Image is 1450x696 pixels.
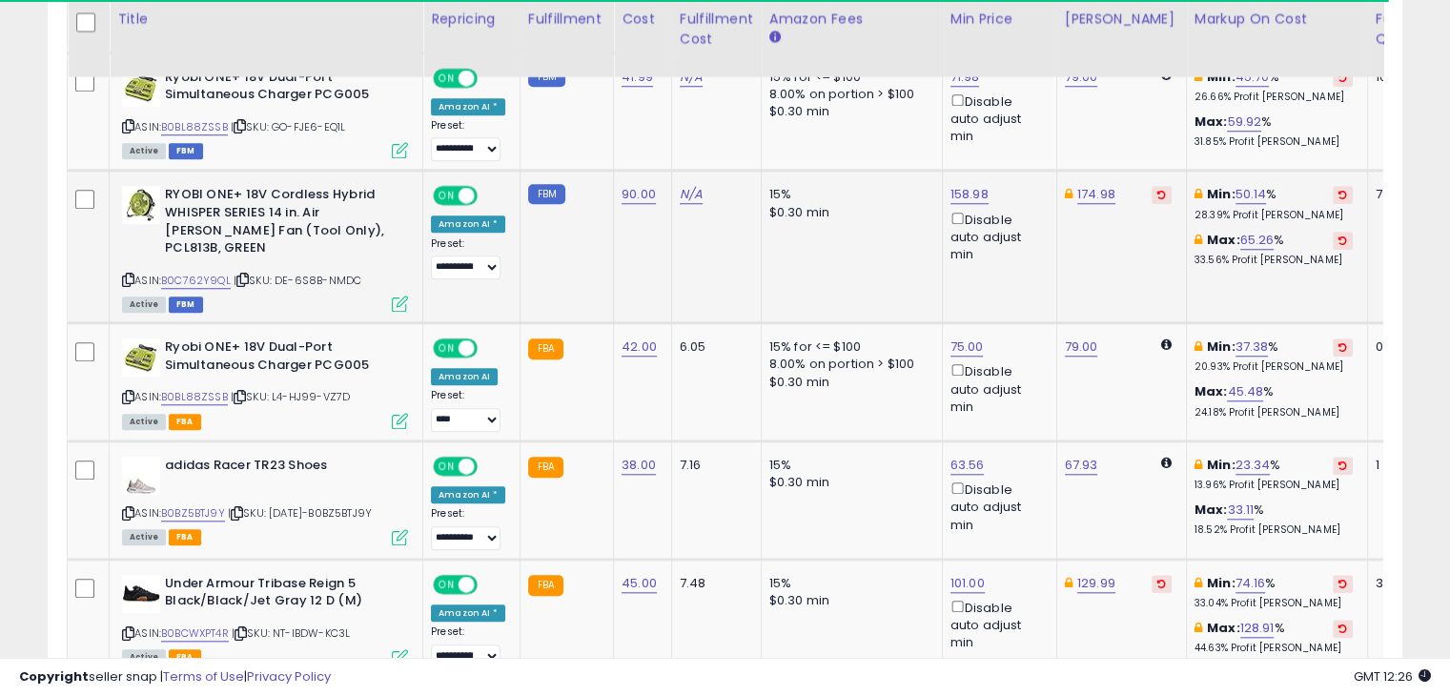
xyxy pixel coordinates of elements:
[1227,382,1263,401] a: 45.48
[528,457,563,478] small: FBA
[622,185,656,204] a: 90.00
[1195,69,1353,104] div: %
[165,575,397,615] b: Under Armour Tribase Reign 5 Black/Black/Jet Gray 12 D (M)
[1195,620,1353,655] div: %
[247,667,331,686] a: Privacy Policy
[122,69,408,157] div: ASIN:
[1186,2,1367,77] th: The percentage added to the cost of goods (COGS) that forms the calculator for Min & Max prices.
[1207,338,1236,356] b: Min:
[1195,406,1353,420] p: 24.18% Profit [PERSON_NAME]
[769,374,928,391] div: $0.30 min
[1195,382,1228,400] b: Max:
[19,667,89,686] strong: Copyright
[163,667,244,686] a: Terms of Use
[231,389,350,404] span: | SKU: L4-HJ99-VZ7D
[1236,456,1271,475] a: 23.34
[231,119,345,134] span: | SKU: GO-FJE6-EQ1L
[169,414,201,430] span: FBA
[1065,338,1098,357] a: 79.00
[1376,575,1435,592] div: 3
[475,188,505,204] span: OFF
[1376,10,1441,50] div: Fulfillable Quantity
[1376,186,1435,203] div: 7
[1195,502,1353,537] div: %
[122,338,408,427] div: ASIN:
[950,185,989,204] a: 158.98
[435,340,459,357] span: ON
[1195,523,1353,537] p: 18.52% Profit [PERSON_NAME]
[528,184,565,204] small: FBM
[475,576,505,592] span: OFF
[528,575,563,596] small: FBA
[1077,185,1115,204] a: 174.98
[680,457,746,474] div: 7.16
[1240,231,1275,250] a: 65.26
[1195,113,1353,149] div: %
[769,474,928,491] div: $0.30 min
[1354,667,1431,686] span: 2025-09-12 12:26 GMT
[769,356,928,373] div: 8.00% on portion > $100
[1195,135,1353,149] p: 31.85% Profit [PERSON_NAME]
[769,30,781,47] small: Amazon Fees.
[435,576,459,592] span: ON
[1195,186,1353,221] div: %
[1207,574,1236,592] b: Min:
[165,186,397,261] b: RYOBI ONE+ 18V Cordless Hybrid WHISPER SERIES 14 in. Air [PERSON_NAME] Fan (Tool Only), PCL813B, ...
[622,10,664,30] div: Cost
[769,86,928,103] div: 8.00% on portion > $100
[431,389,505,432] div: Preset:
[161,389,228,405] a: B0BL88ZSSB
[1065,68,1098,87] a: 79.00
[1376,457,1435,474] div: 1
[431,10,512,30] div: Repricing
[622,456,656,475] a: 38.00
[1227,113,1261,132] a: 59.92
[161,119,228,135] a: B0BL88ZSSB
[1236,574,1266,593] a: 74.16
[769,457,928,474] div: 15%
[680,10,753,50] div: Fulfillment Cost
[950,10,1049,30] div: Min Price
[431,486,505,503] div: Amazon AI *
[1195,501,1228,519] b: Max:
[769,186,928,203] div: 15%
[1077,574,1115,593] a: 129.99
[950,91,1042,146] div: Disable auto adjust min
[475,340,505,357] span: OFF
[1240,619,1275,638] a: 128.91
[169,297,203,313] span: FBM
[435,70,459,86] span: ON
[431,604,505,622] div: Amazon AI *
[769,69,928,86] div: 15% for <= $100
[950,456,985,475] a: 63.56
[1207,456,1236,474] b: Min:
[769,204,928,221] div: $0.30 min
[1227,501,1254,520] a: 33.11
[232,625,350,641] span: | SKU: NT-IBDW-KC3L
[528,338,563,359] small: FBA
[19,668,331,686] div: seller snap | |
[769,10,934,30] div: Amazon Fees
[1195,597,1353,610] p: 33.04% Profit [PERSON_NAME]
[1376,338,1435,356] div: 0
[1207,68,1236,86] b: Min:
[680,575,746,592] div: 7.48
[950,574,985,593] a: 101.00
[117,10,415,30] div: Title
[431,625,505,668] div: Preset:
[1195,479,1353,492] p: 13.96% Profit [PERSON_NAME]
[1195,209,1353,222] p: 28.39% Profit [PERSON_NAME]
[769,338,928,356] div: 15% for <= $100
[622,338,657,357] a: 42.00
[431,507,505,550] div: Preset:
[122,575,408,664] div: ASIN:
[122,143,166,159] span: All listings currently available for purchase on Amazon
[1195,457,1353,492] div: %
[950,68,980,87] a: 71.98
[122,457,408,543] div: ASIN:
[122,69,160,107] img: 31tFJFo+DeL._SL40_.jpg
[950,597,1042,652] div: Disable auto adjust min
[680,185,703,204] a: N/A
[122,414,166,430] span: All listings currently available for purchase on Amazon
[169,143,203,159] span: FBM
